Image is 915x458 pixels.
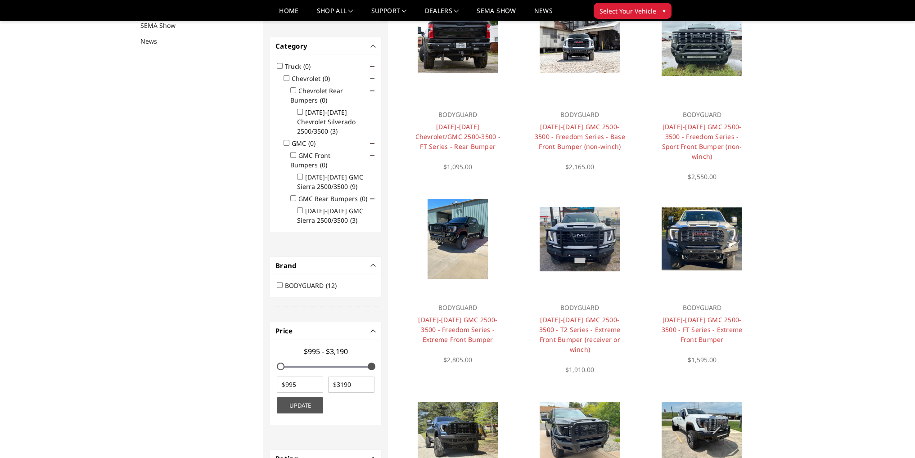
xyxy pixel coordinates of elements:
[370,76,374,81] span: Click to show/hide children
[370,141,374,146] span: Click to show/hide children
[285,62,316,71] label: Truck
[328,377,374,393] input: $3190
[297,207,363,225] label: [DATE]-[DATE] GMC Sierra 2500/3500
[140,21,187,30] a: SEMA Show
[425,8,459,21] a: Dealers
[535,302,625,313] p: BODYGUARD
[277,377,323,393] input: $995
[330,127,338,135] span: (3)
[350,216,357,225] span: (3)
[443,162,472,171] span: $1,095.00
[370,89,374,93] span: Click to show/hide children
[657,302,747,313] p: BODYGUARD
[370,64,374,69] span: Click to show/hide children
[418,315,497,344] a: [DATE]-[DATE] GMC 2500-3500 - Freedom Series - Extreme Front Bumper
[320,161,327,169] span: (0)
[323,74,330,83] span: (0)
[303,62,311,71] span: (0)
[662,122,742,161] a: [DATE]-[DATE] GMC 2500-3500 - Freedom Series - Sport Front Bumper (non-winch)
[443,355,472,364] span: $2,805.00
[326,281,337,290] span: (12)
[534,8,552,21] a: News
[662,315,743,344] a: [DATE]-[DATE] GMC 2500-3500 - FT Series - Extreme Front Bumper
[565,162,594,171] span: $2,165.00
[371,44,376,48] button: -
[371,8,407,21] a: Support
[412,109,503,120] p: BODYGUARD
[535,122,625,151] a: [DATE]-[DATE] GMC 2500-3500 - Freedom Series - Base Front Bumper (non-winch)
[277,397,323,413] button: Update
[412,302,503,313] p: BODYGUARD
[687,355,716,364] span: $1,595.00
[290,151,333,169] label: GMC Front Bumpers
[292,139,321,148] label: GMC
[599,6,656,16] span: Select Your Vehicle
[415,122,500,151] a: [DATE]-[DATE] Chevrolet/GMC 2500-3500 - FT Series - Rear Bumper
[657,109,747,120] p: BODYGUARD
[663,6,666,15] span: ▾
[371,263,376,268] button: -
[535,109,625,120] p: BODYGUARD
[370,153,374,158] span: Click to show/hide children
[320,96,327,104] span: (0)
[285,281,342,290] label: BODYGUARD
[371,328,376,333] button: -
[539,315,621,354] a: [DATE]-[DATE] GMC 2500-3500 - T2 Series - Extreme Front Bumper (receiver or winch)
[870,415,915,458] iframe: Chat Widget
[297,173,363,191] label: [DATE]-[DATE] GMC Sierra 2500/3500
[360,194,367,203] span: (0)
[292,74,335,83] label: Chevrolet
[308,139,316,148] span: (0)
[565,365,594,374] span: $1,910.00
[297,108,356,135] label: [DATE]-[DATE] Chevrolet Silverado 2500/3500
[275,326,376,336] h4: Price
[370,197,374,201] span: Click to show/hide children
[275,41,376,51] h4: Category
[298,194,373,203] label: GMC Rear Bumpers
[317,8,353,21] a: shop all
[594,3,672,19] button: Select Your Vehicle
[687,172,716,181] span: $2,550.00
[275,260,376,271] h4: Brand
[279,8,298,21] a: Home
[140,36,168,46] a: News
[290,86,343,104] label: Chevrolet Rear Bumpers
[350,182,357,191] span: (9)
[477,8,516,21] a: SEMA Show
